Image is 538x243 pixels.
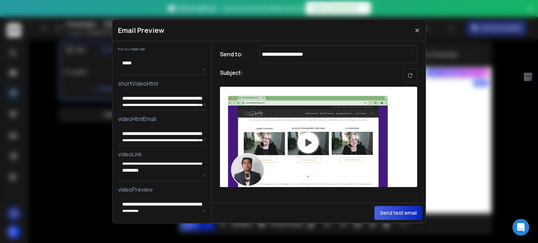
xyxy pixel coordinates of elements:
[220,69,243,83] h1: Subject:
[118,115,206,123] p: videoHtmlEmail
[118,79,206,88] p: shortVideoHtml
[220,50,248,58] h1: Send to:
[374,206,422,220] button: Send test email
[118,185,206,194] p: videoPreview
[118,26,164,35] h1: Email Preview
[118,44,206,52] p: First Name
[512,219,529,236] div: Open Intercom Messenger
[118,150,206,158] p: videoLink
